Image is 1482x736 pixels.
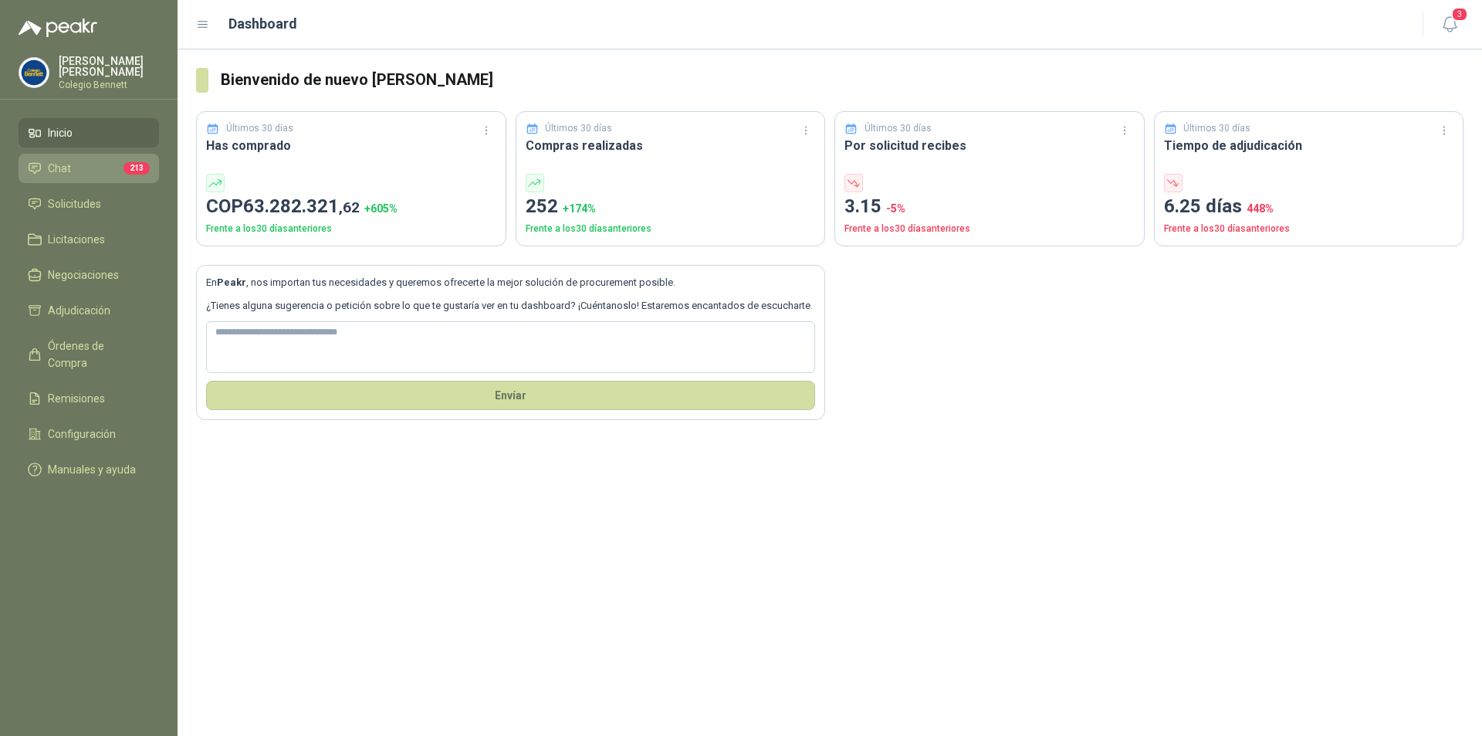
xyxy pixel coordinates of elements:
button: 3 [1436,11,1463,39]
h3: Tiempo de adjudicación [1164,136,1454,155]
p: Últimos 30 días [545,121,612,136]
a: Remisiones [19,384,159,413]
span: -5 % [886,202,905,215]
h3: Compras realizadas [526,136,816,155]
p: Frente a los 30 días anteriores [526,222,816,236]
span: + 605 % [364,202,398,215]
span: 3 [1451,7,1468,22]
span: Remisiones [48,390,105,407]
h3: Por solicitud recibes [844,136,1135,155]
p: COP [206,192,496,222]
p: 3.15 [844,192,1135,222]
p: Últimos 30 días [1183,121,1250,136]
span: + 174 % [563,202,596,215]
h3: Has comprado [206,136,496,155]
a: Negociaciones [19,260,159,290]
p: Frente a los 30 días anteriores [1164,222,1454,236]
span: 448 % [1247,202,1274,215]
span: Manuales y ayuda [48,461,136,478]
span: Órdenes de Compra [48,337,144,371]
a: Licitaciones [19,225,159,254]
p: 252 [526,192,816,222]
a: Inicio [19,118,159,148]
h3: Bienvenido de nuevo [PERSON_NAME] [221,68,1463,92]
span: Inicio [48,124,73,141]
span: Negociaciones [48,266,119,283]
a: Chat213 [19,154,159,183]
p: Frente a los 30 días anteriores [844,222,1135,236]
span: Solicitudes [48,195,101,212]
p: Últimos 30 días [226,121,293,136]
span: Adjudicación [48,302,110,319]
img: Company Logo [19,58,49,87]
span: 213 [123,162,150,175]
p: Frente a los 30 días anteriores [206,222,496,236]
a: Adjudicación [19,296,159,325]
span: 63.282.321 [243,195,360,217]
p: Colegio Bennett [59,80,159,90]
h1: Dashboard [228,13,297,35]
p: [PERSON_NAME] [PERSON_NAME] [59,56,159,77]
a: Configuración [19,419,159,449]
a: Manuales y ayuda [19,455,159,484]
img: Logo peakr [19,19,97,37]
p: 6.25 días [1164,192,1454,222]
p: En , nos importan tus necesidades y queremos ofrecerte la mejor solución de procurement posible. [206,275,815,290]
span: Chat [48,160,71,177]
span: Configuración [48,426,116,443]
a: Órdenes de Compra [19,331,159,378]
p: ¿Tienes alguna sugerencia o petición sobre lo que te gustaría ver en tu dashboard? ¡Cuéntanoslo! ... [206,298,815,314]
p: Últimos 30 días [864,121,932,136]
span: ,62 [339,198,360,216]
span: Licitaciones [48,231,105,248]
button: Envíar [206,381,815,410]
b: Peakr [217,276,246,288]
a: Solicitudes [19,189,159,219]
